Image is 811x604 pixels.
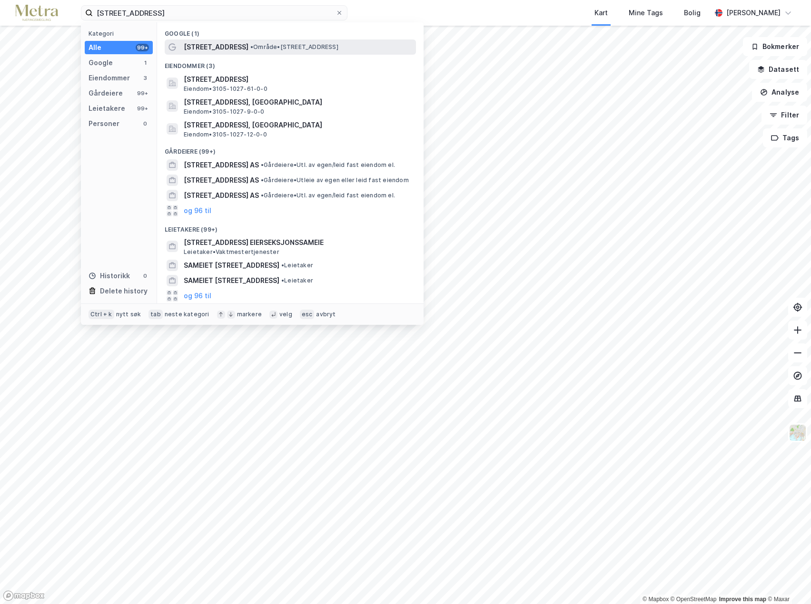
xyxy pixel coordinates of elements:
[157,22,424,39] div: Google (1)
[141,74,149,82] div: 3
[184,190,259,201] span: [STREET_ADDRESS] AS
[726,7,781,19] div: [PERSON_NAME]
[116,311,141,318] div: nytt søk
[141,59,149,67] div: 1
[184,119,412,131] span: [STREET_ADDRESS], [GEOGRAPHIC_DATA]
[281,277,284,284] span: •
[184,275,279,286] span: SAMEIET [STREET_ADDRESS]
[629,7,663,19] div: Mine Tags
[165,311,209,318] div: neste kategori
[89,270,130,282] div: Historikk
[261,176,409,184] span: Gårdeiere • Utleie av egen eller leid fast eiendom
[684,7,701,19] div: Bolig
[261,161,264,168] span: •
[136,44,149,51] div: 99+
[671,596,717,603] a: OpenStreetMap
[136,105,149,112] div: 99+
[184,237,412,248] span: [STREET_ADDRESS] EIERSEKSJONSSAMEIE
[749,60,807,79] button: Datasett
[141,272,149,280] div: 0
[89,30,153,37] div: Kategori
[184,74,412,85] span: [STREET_ADDRESS]
[184,248,279,256] span: Leietaker • Vaktmestertjenester
[184,41,248,53] span: [STREET_ADDRESS]
[250,43,253,50] span: •
[789,424,807,442] img: Z
[184,85,267,93] span: Eiendom • 3105-1027-61-0-0
[316,311,336,318] div: avbryt
[237,311,262,318] div: markere
[184,175,259,186] span: [STREET_ADDRESS] AS
[643,596,669,603] a: Mapbox
[184,260,279,271] span: SAMEIET [STREET_ADDRESS]
[141,120,149,127] div: 0
[762,106,807,125] button: Filter
[281,262,313,269] span: Leietaker
[89,72,130,84] div: Eiendommer
[89,118,119,129] div: Personer
[148,310,163,319] div: tab
[3,590,45,601] a: Mapbox homepage
[89,310,114,319] div: Ctrl + k
[157,218,424,235] div: Leietakere (99+)
[184,108,265,116] span: Eiendom • 3105-1027-9-0-0
[719,596,766,603] a: Improve this map
[594,7,608,19] div: Kart
[743,37,807,56] button: Bokmerker
[763,558,811,604] iframe: Chat Widget
[261,161,395,169] span: Gårdeiere • Utl. av egen/leid fast eiendom el.
[184,131,267,138] span: Eiendom • 3105-1027-12-0-0
[281,262,284,269] span: •
[261,192,264,199] span: •
[763,558,811,604] div: Kontrollprogram for chat
[157,55,424,72] div: Eiendommer (3)
[184,205,211,216] button: og 96 til
[763,128,807,147] button: Tags
[89,57,113,68] div: Google
[89,103,125,114] div: Leietakere
[89,88,123,99] div: Gårdeiere
[100,285,148,297] div: Delete history
[281,277,313,284] span: Leietaker
[250,43,338,51] span: Område • [STREET_ADDRESS]
[89,42,101,53] div: Alle
[261,176,264,184] span: •
[279,311,292,318] div: velg
[93,6,336,20] input: Søk på adresse, matrikkel, gårdeiere, leietakere eller personer
[184,290,211,302] button: og 96 til
[136,89,149,97] div: 99+
[752,83,807,102] button: Analyse
[184,159,259,171] span: [STREET_ADDRESS] AS
[157,140,424,157] div: Gårdeiere (99+)
[261,192,395,199] span: Gårdeiere • Utl. av egen/leid fast eiendom el.
[300,310,315,319] div: esc
[15,5,58,21] img: metra-logo.256734c3b2bbffee19d4.png
[184,97,412,108] span: [STREET_ADDRESS], [GEOGRAPHIC_DATA]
